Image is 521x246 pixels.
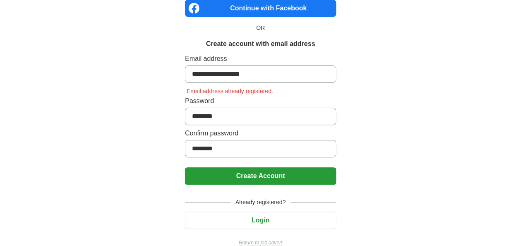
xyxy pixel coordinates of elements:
[185,54,336,64] label: Email address
[185,96,336,106] label: Password
[230,198,291,207] span: Already registered?
[185,88,275,94] span: Email address already registered.
[185,128,336,138] label: Confirm password
[185,212,336,229] button: Login
[185,217,336,224] a: Login
[206,39,315,49] h1: Create account with email address
[251,24,270,32] span: OR
[185,167,336,185] button: Create Account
